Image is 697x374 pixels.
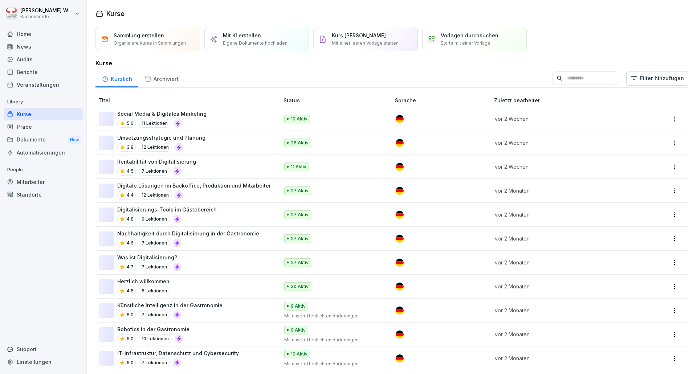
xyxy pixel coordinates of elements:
[139,334,172,343] p: 10 Lektionen
[495,354,630,362] p: vor 2 Monaten
[4,176,83,188] a: Mitarbeiter
[4,53,83,66] a: Audits
[139,215,170,223] p: 9 Lektionen
[117,278,170,285] p: Herzlich willkommen
[117,230,259,237] p: Nachhaltigkeit durch Digitalisierung in der Gastronomie
[4,108,83,120] a: Kurse
[139,143,172,152] p: 12 Lektionen
[396,163,404,171] img: de.svg
[4,28,83,40] a: Home
[495,163,630,170] p: vor 2 Wochen
[138,69,185,87] a: Archiviert
[4,78,83,91] a: Veranstaltungen
[127,312,134,318] p: 5.0
[4,40,83,53] a: News
[396,235,404,243] img: de.svg
[332,40,399,46] p: Mit einer leeren Vorlage starten
[4,133,83,147] div: Dokumente
[396,354,404,362] img: de.svg
[68,136,81,144] div: New
[117,254,182,261] p: Was ist Digitalisierung?
[495,330,630,338] p: vor 2 Monaten
[291,235,309,242] p: 27 Aktiv
[495,115,630,123] p: vor 2 Wochen
[4,133,83,147] a: DokumenteNew
[494,96,639,104] p: Zuletzt bearbeitet
[117,158,196,165] p: Rentabilität von Digitalisierung
[4,188,83,201] div: Standorte
[332,32,386,39] p: Kurs [PERSON_NAME]
[395,96,491,104] p: Sprache
[4,146,83,159] a: Automatisierungen
[396,115,404,123] img: de.svg
[114,40,186,46] p: Organisiere Kurse in Sammlungen
[291,259,309,266] p: 27 Aktiv
[98,96,281,104] p: Titel
[441,32,498,39] p: Vorlagen durchsuchen
[495,259,630,266] p: vor 2 Monaten
[223,32,261,39] p: Mit KI erstellen
[139,287,170,295] p: 5 Lektionen
[127,168,134,174] p: 4.5
[291,140,309,146] p: 26 Aktiv
[139,263,170,271] p: 7 Lektionen
[291,188,309,194] p: 27 Aktiv
[396,330,404,338] img: de.svg
[139,167,170,176] p: 7 Lektionen
[127,359,134,366] p: 5.0
[291,351,307,357] p: 10 Aktiv
[127,144,134,151] p: 3.8
[396,259,404,267] img: de.svg
[284,361,383,367] p: Mit unveröffentlichten Änderungen
[396,307,404,315] img: de.svg
[4,355,83,368] a: Einstellungen
[95,69,138,87] a: Kürzlich
[441,40,490,46] p: Starte mit einer Vorlage
[139,358,170,367] p: 7 Lektionen
[95,59,688,67] h3: Kurse
[4,120,83,133] div: Pfade
[117,134,205,141] p: Umsetzungsstrategie und Planung
[396,283,404,291] img: de.svg
[291,164,306,170] p: 11 Aktiv
[127,288,134,294] p: 4.5
[396,139,404,147] img: de.svg
[117,110,207,118] p: Social Media & Digitales Marketing
[495,283,630,290] p: vor 2 Monaten
[626,71,688,86] button: Filter hinzufügen
[291,211,309,218] p: 27 Aktiv
[291,283,309,290] p: 30 Aktiv
[127,120,134,127] p: 5.0
[495,187,630,194] p: vor 2 Monaten
[495,211,630,218] p: vor 2 Monaten
[4,96,83,108] p: Library
[495,235,630,242] p: vor 2 Monaten
[127,336,134,342] p: 5.0
[223,40,288,46] p: Eigene Dokumente hochladen
[127,216,134,222] p: 4.8
[291,303,306,309] p: 9 Aktiv
[4,343,83,355] div: Support
[4,164,83,176] p: People
[127,264,134,270] p: 4.7
[291,116,307,122] p: 10 Aktiv
[20,8,73,14] p: [PERSON_NAME] Wessel
[284,313,383,319] p: Mit unveröffentlichten Änderungen
[117,325,189,333] p: Robotics in der Gastronomie
[284,337,383,343] p: Mit unveröffentlichten Änderungen
[4,66,83,78] a: Berichte
[127,240,134,246] p: 4.6
[106,9,125,19] h1: Kurse
[20,14,73,19] p: Küchenherde
[396,211,404,219] img: de.svg
[127,192,134,198] p: 4.4
[117,349,239,357] p: IT-Infrastruktur, Datenschutz und Cybersecurity
[495,307,630,314] p: vor 2 Monaten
